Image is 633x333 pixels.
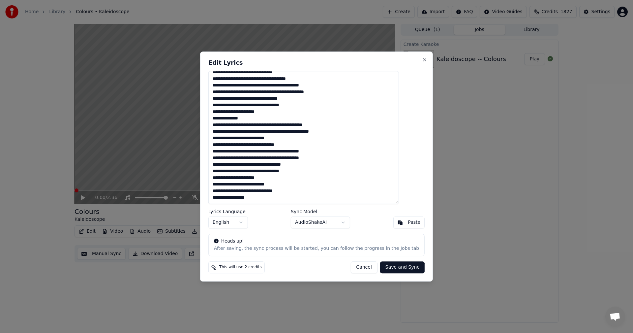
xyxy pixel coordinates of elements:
[350,261,377,273] button: Cancel
[219,265,262,270] span: This will use 2 credits
[380,261,425,273] button: Save and Sync
[214,245,419,252] div: After saving, the sync process will be started, you can follow the progress in the Jobs tab
[208,60,425,66] h2: Edit Lyrics
[208,209,248,214] label: Lyrics Language
[291,209,350,214] label: Sync Model
[214,238,419,245] div: Heads up!
[408,219,420,226] div: Paste
[393,216,425,228] button: Paste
